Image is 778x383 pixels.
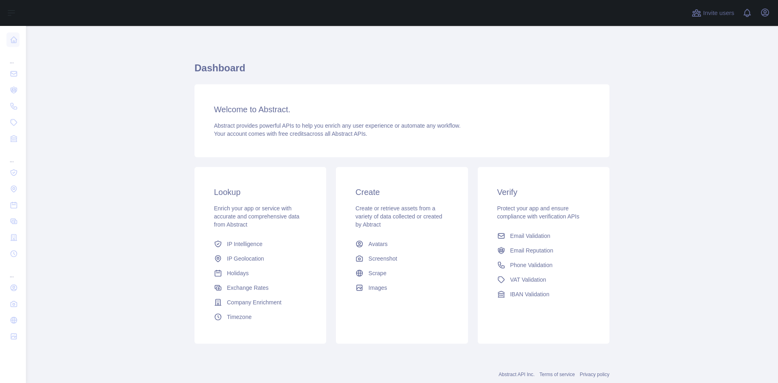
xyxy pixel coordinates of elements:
div: ... [6,263,19,279]
a: Screenshot [352,251,451,266]
h3: Lookup [214,186,307,198]
span: Your account comes with across all Abstract APIs. [214,131,367,137]
span: Avatars [368,240,387,248]
h3: Verify [497,186,590,198]
h3: Create [355,186,448,198]
span: Protect your app and ensure compliance with verification APIs [497,205,579,220]
div: ... [6,49,19,65]
span: free credits [278,131,306,137]
a: IP Geolocation [211,251,310,266]
a: Images [352,280,451,295]
span: Company Enrichment [227,298,282,306]
span: VAT Validation [510,276,546,284]
a: Scrape [352,266,451,280]
span: Email Validation [510,232,550,240]
span: Invite users [703,9,734,18]
h3: Welcome to Abstract. [214,104,590,115]
a: Timezone [211,310,310,324]
a: Privacy policy [580,372,609,377]
button: Invite users [690,6,736,19]
a: Email Validation [494,229,593,243]
span: Enrich your app or service with accurate and comprehensive data from Abstract [214,205,299,228]
span: Images [368,284,387,292]
a: VAT Validation [494,272,593,287]
span: Screenshot [368,255,397,263]
h1: Dashboard [194,62,609,81]
a: Avatars [352,237,451,251]
div: ... [6,148,19,164]
span: Scrape [368,269,386,277]
a: Company Enrichment [211,295,310,310]
span: Holidays [227,269,249,277]
a: Terms of service [539,372,575,377]
a: Phone Validation [494,258,593,272]
span: Create or retrieve assets from a variety of data collected or created by Abtract [355,205,442,228]
span: Timezone [227,313,252,321]
a: Holidays [211,266,310,280]
span: IP Geolocation [227,255,264,263]
span: IBAN Validation [510,290,549,298]
a: IBAN Validation [494,287,593,302]
span: Exchange Rates [227,284,269,292]
a: Exchange Rates [211,280,310,295]
a: Email Reputation [494,243,593,258]
span: Phone Validation [510,261,553,269]
span: Abstract provides powerful APIs to help you enrich any user experience or automate any workflow. [214,122,461,129]
a: Abstract API Inc. [499,372,535,377]
a: IP Intelligence [211,237,310,251]
span: Email Reputation [510,246,554,255]
span: IP Intelligence [227,240,263,248]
